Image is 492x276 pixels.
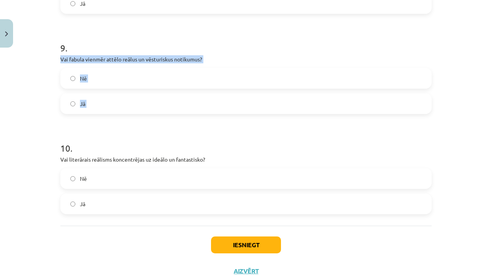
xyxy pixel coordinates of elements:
input: Nē [70,76,75,81]
span: Nē [80,74,87,83]
span: Jā [80,200,85,208]
button: Aizvērt [231,267,261,275]
img: icon-close-lesson-0947bae3869378f0d4975bcd49f059093ad1ed9edebbc8119c70593378902aed.svg [5,31,8,36]
span: Nē [80,175,87,183]
p: Vai literārais reālisms koncentrējas uz ideālo un fantastisko? [60,155,432,164]
input: Jā [70,1,75,6]
h1: 9 . [60,29,432,53]
input: Nē [70,176,75,181]
input: Jā [70,101,75,106]
span: Jā [80,100,85,108]
p: Vai fabula vienmēr attēlo reālus un vēsturiskus notikumus? [60,55,432,63]
h1: 10 . [60,129,432,153]
input: Jā [70,202,75,207]
button: Iesniegt [211,236,281,253]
